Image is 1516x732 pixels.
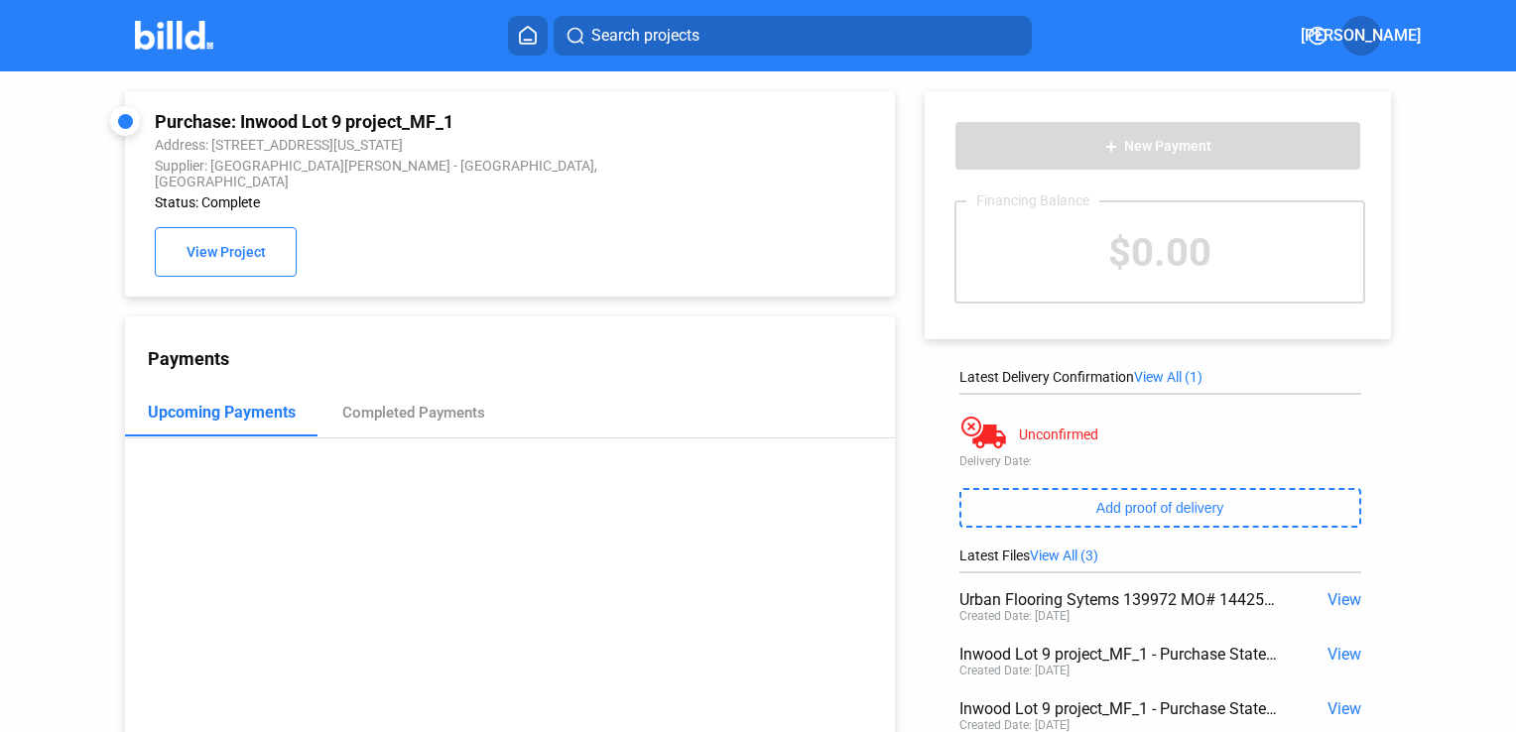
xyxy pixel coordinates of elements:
span: View Project [187,245,266,261]
span: View [1327,699,1361,718]
div: Inwood Lot 9 project_MF_1 - Purchase Statement.pdf [959,645,1281,664]
span: View [1327,590,1361,609]
div: Created Date: [DATE] [959,609,1070,623]
div: Purchase: Inwood Lot 9 project_MF_1 [155,111,722,132]
div: Inwood Lot 9 project_MF_1 - Purchase Statement.pdf [959,699,1281,718]
div: Supplier: [GEOGRAPHIC_DATA][PERSON_NAME] - [GEOGRAPHIC_DATA], [GEOGRAPHIC_DATA] [155,158,722,189]
span: Search projects [591,24,699,48]
span: Add proof of delivery [1096,500,1223,516]
div: Latest Files [959,548,1361,563]
div: Unconfirmed [1019,427,1098,442]
div: Created Date: [DATE] [959,664,1070,677]
img: Billd Company Logo [135,21,213,50]
button: New Payment [954,121,1361,171]
div: Address: [STREET_ADDRESS][US_STATE] [155,137,722,153]
div: Delivery Date: [959,454,1361,468]
span: [PERSON_NAME] [1301,24,1421,48]
button: View Project [155,227,297,277]
div: Created Date: [DATE] [959,718,1070,732]
span: View All (3) [1030,548,1098,563]
span: View [1327,645,1361,664]
mat-icon: add [1103,139,1119,155]
div: Urban Flooring Sytems 139972 MO# 1442599 120424 [959,590,1281,609]
div: Completed Payments [342,404,485,422]
span: New Payment [1124,139,1211,155]
button: Add proof of delivery [959,488,1361,528]
div: Payments [148,348,894,369]
div: Upcoming Payments [148,403,296,422]
button: Search projects [554,16,1032,56]
button: [PERSON_NAME] [1341,16,1381,56]
span: View All (1) [1134,369,1202,385]
div: Status: Complete [155,194,722,210]
div: Financing Balance [966,192,1099,208]
div: $0.00 [956,202,1363,302]
div: Latest Delivery Confirmation [959,369,1361,385]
